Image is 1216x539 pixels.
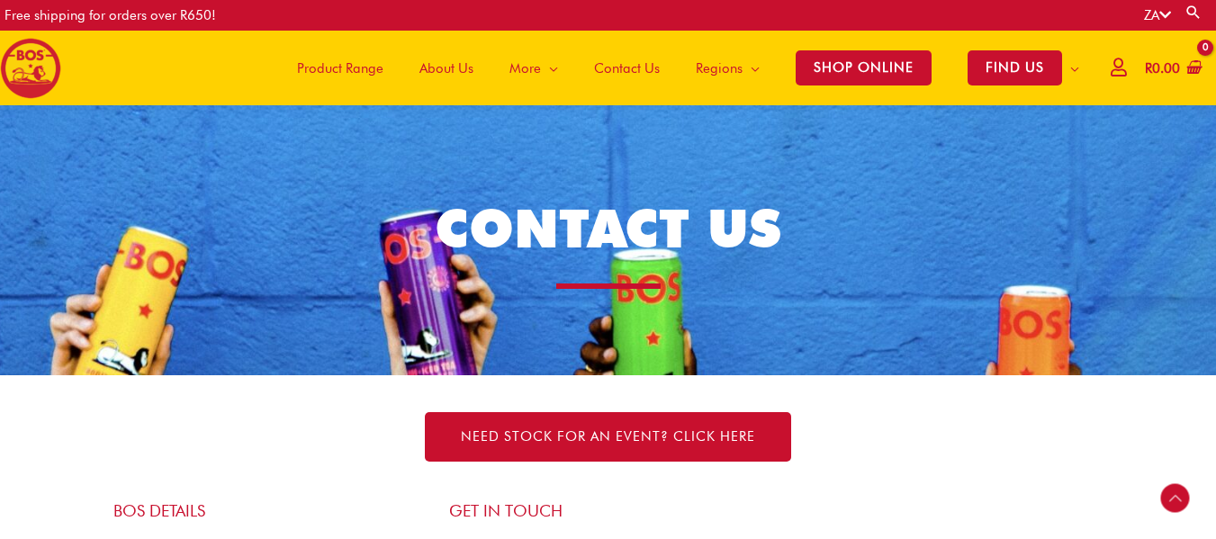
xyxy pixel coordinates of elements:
[401,31,491,105] a: About Us
[1145,60,1180,76] bdi: 0.00
[1145,60,1152,76] span: R
[491,31,576,105] a: More
[461,430,755,444] span: NEED STOCK FOR AN EVENT? Click here
[968,50,1062,85] span: FIND US
[425,412,791,462] a: NEED STOCK FOR AN EVENT? Click here
[1184,4,1202,21] a: Search button
[678,31,778,105] a: Regions
[266,31,1097,105] nav: Site Navigation
[1144,7,1171,23] a: ZA
[696,41,743,95] span: Regions
[796,50,932,85] span: SHOP ONLINE
[449,501,1103,521] h4: Get in touch
[279,31,401,105] a: Product Range
[509,41,541,95] span: More
[297,41,383,95] span: Product Range
[113,501,431,521] h4: BOS Details
[1141,49,1202,89] a: View Shopping Cart, empty
[594,41,660,95] span: Contact Us
[419,41,473,95] span: About Us
[576,31,678,105] a: Contact Us
[347,192,869,266] h1: CONTACT US
[778,31,950,105] a: SHOP ONLINE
